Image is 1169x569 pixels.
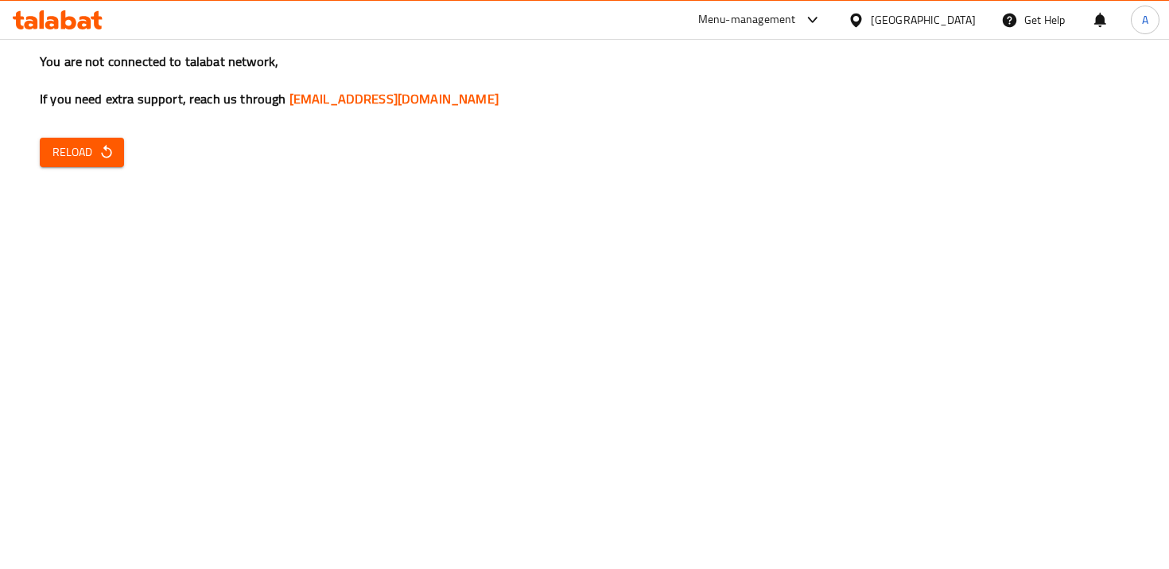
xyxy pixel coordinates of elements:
[1142,11,1148,29] span: A
[698,10,796,29] div: Menu-management
[52,142,111,162] span: Reload
[40,138,124,167] button: Reload
[871,11,976,29] div: [GEOGRAPHIC_DATA]
[289,87,499,111] a: [EMAIL_ADDRESS][DOMAIN_NAME]
[40,53,1129,108] h3: You are not connected to talabat network, If you need extra support, reach us through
